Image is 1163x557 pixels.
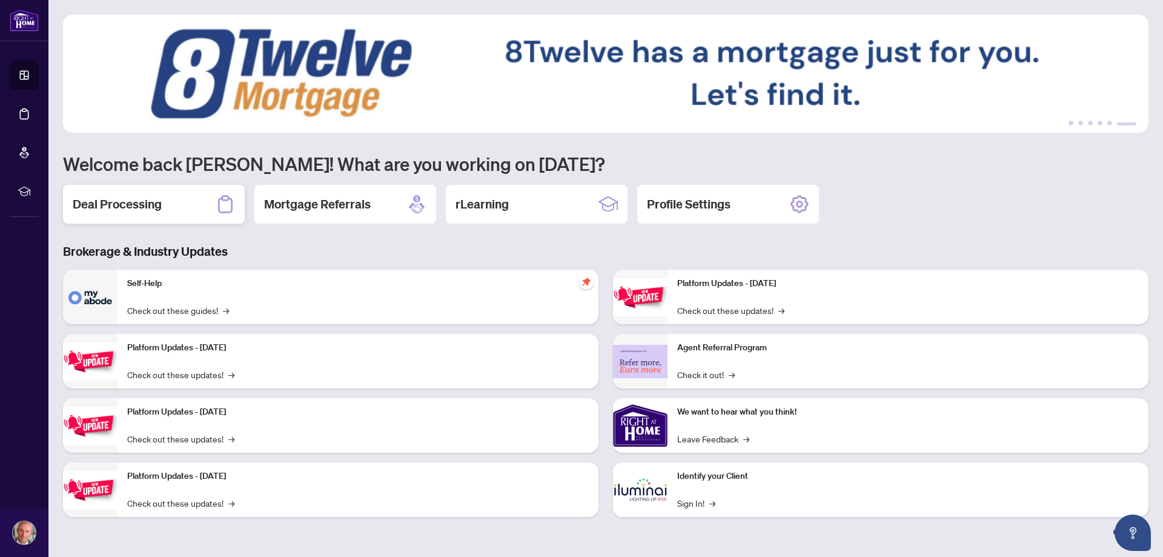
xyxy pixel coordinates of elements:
h1: Welcome back [PERSON_NAME]! What are you working on [DATE]? [63,152,1148,175]
img: Platform Updates - July 21, 2025 [63,407,118,445]
button: 3 [1088,121,1093,125]
p: Self-Help [127,277,589,290]
img: Platform Updates - September 16, 2025 [63,342,118,381]
a: Check out these updates!→ [127,368,234,381]
p: Platform Updates - [DATE] [677,277,1139,290]
p: Platform Updates - [DATE] [127,470,589,483]
p: We want to hear what you think! [677,405,1139,419]
span: → [228,432,234,445]
p: Agent Referral Program [677,341,1139,355]
img: tab_keywords_by_traffic_grey.svg [121,70,130,80]
div: Keywords by Traffic [134,72,204,79]
div: Domain Overview [46,72,108,79]
h2: rLearning [456,196,509,213]
a: Check out these updates!→ [677,304,784,317]
a: Leave Feedback→ [677,432,749,445]
button: 4 [1098,121,1102,125]
div: v 4.0.25 [34,19,59,29]
img: Slide 5 [63,15,1148,133]
span: → [228,496,234,510]
p: Identify your Client [677,470,1139,483]
img: Profile Icon [13,521,36,544]
span: → [228,368,234,381]
a: Check out these guides!→ [127,304,229,317]
span: pushpin [579,275,594,289]
img: Identify your Client [613,462,668,517]
img: Self-Help [63,270,118,324]
span: → [778,304,784,317]
button: Open asap [1115,515,1151,551]
a: Sign In!→ [677,496,715,510]
h2: Deal Processing [73,196,162,213]
span: → [223,304,229,317]
div: Domain: [PERSON_NAME][DOMAIN_NAME] [31,32,200,41]
img: We want to hear what you think! [613,398,668,453]
img: Platform Updates - June 23, 2025 [613,278,668,316]
img: website_grey.svg [19,32,29,41]
button: 1 [1069,121,1073,125]
p: Platform Updates - [DATE] [127,341,589,355]
img: logo_orange.svg [19,19,29,29]
h2: Mortgage Referrals [264,196,371,213]
a: Check it out!→ [677,368,735,381]
img: Agent Referral Program [613,345,668,378]
a: Check out these updates!→ [127,496,234,510]
button: 5 [1107,121,1112,125]
span: → [709,496,715,510]
img: logo [10,9,39,32]
span: → [729,368,735,381]
span: → [743,432,749,445]
img: tab_domain_overview_orange.svg [33,70,42,80]
button: 6 [1117,121,1136,125]
h2: Profile Settings [647,196,731,213]
a: Check out these updates!→ [127,432,234,445]
img: Platform Updates - July 8, 2025 [63,471,118,509]
button: 2 [1078,121,1083,125]
p: Platform Updates - [DATE] [127,405,589,419]
h3: Brokerage & Industry Updates [63,243,1148,260]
